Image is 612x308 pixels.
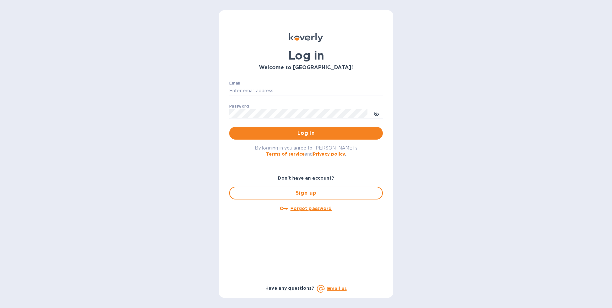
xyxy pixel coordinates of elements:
[229,81,240,85] label: Email
[289,33,323,42] img: Koverly
[229,187,383,199] button: Sign up
[229,104,249,108] label: Password
[290,206,332,211] u: Forgot password
[327,286,347,291] a: Email us
[370,107,383,120] button: toggle password visibility
[229,65,383,71] h3: Welcome to [GEOGRAPHIC_DATA]!
[278,175,334,181] b: Don't have an account?
[235,189,377,197] span: Sign up
[255,145,358,157] span: By logging in you agree to [PERSON_NAME]'s and .
[229,86,383,96] input: Enter email address
[265,286,314,291] b: Have any questions?
[266,151,305,157] a: Terms of service
[229,127,383,140] button: Log in
[313,151,345,157] a: Privacy policy
[229,49,383,62] h1: Log in
[234,129,378,137] span: Log in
